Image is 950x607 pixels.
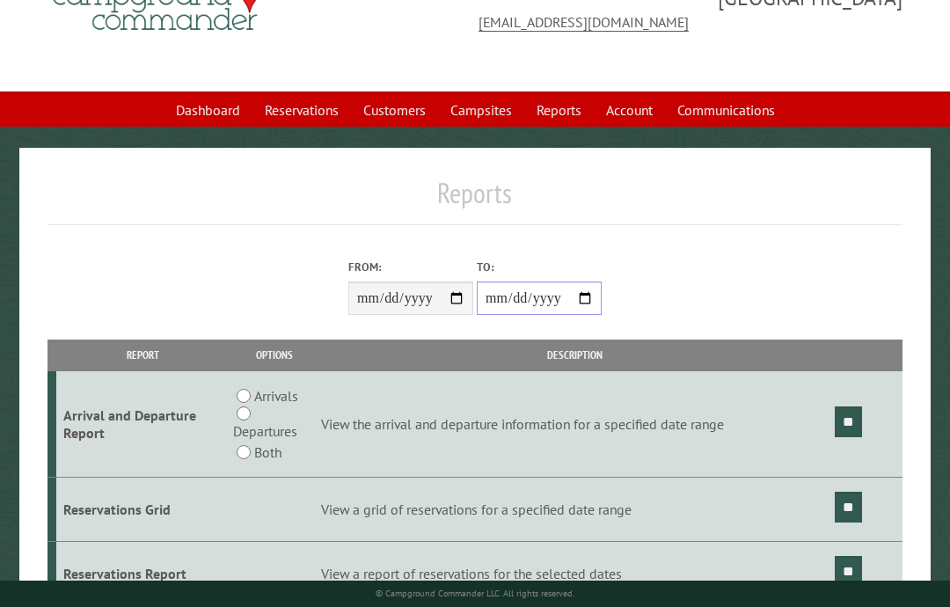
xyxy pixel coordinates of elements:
a: Reservations [254,93,349,127]
td: Reservations Report [56,542,230,606]
label: Departures [233,421,297,442]
label: Both [254,442,281,463]
a: Campsites [440,93,522,127]
td: View a grid of reservations for a specified date range [318,478,832,542]
a: Account [596,93,663,127]
a: Dashboard [165,93,251,127]
th: Report [56,340,230,370]
label: To: [477,259,602,275]
td: Reservations Grid [56,478,230,542]
small: © Campground Commander LLC. All rights reserved. [376,588,574,599]
td: View a report of reservations for the selected dates [318,542,832,606]
td: View the arrival and departure information for a specified date range [318,371,832,478]
a: Reports [526,93,592,127]
label: From: [348,259,473,275]
label: Arrivals [254,385,298,406]
a: Communications [667,93,786,127]
h1: Reports [47,176,902,224]
a: Customers [353,93,436,127]
th: Options [230,340,318,370]
td: Arrival and Departure Report [56,371,230,478]
th: Description [318,340,832,370]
